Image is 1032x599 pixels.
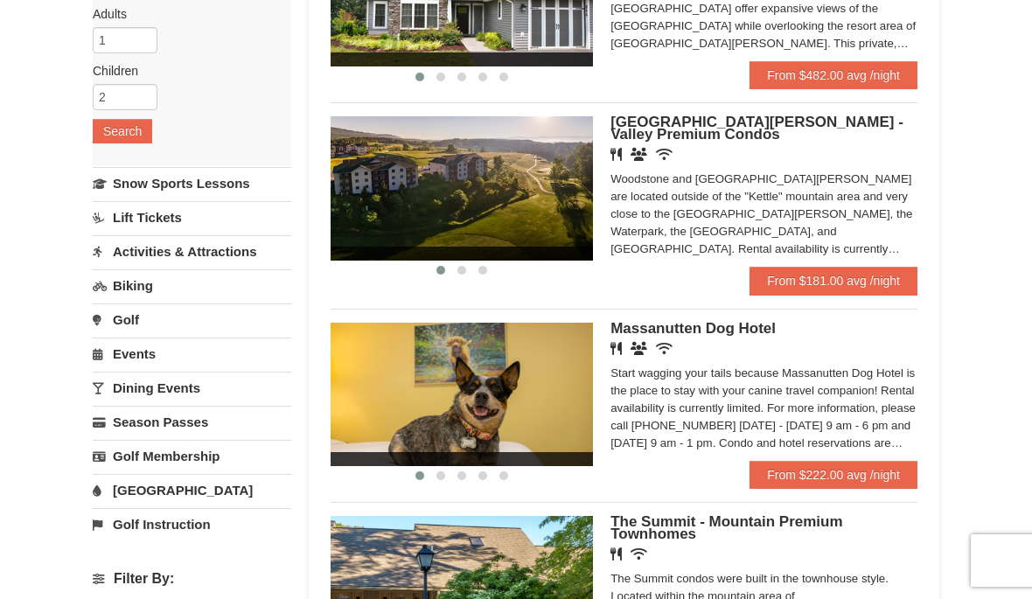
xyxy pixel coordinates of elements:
a: Golf [93,303,291,336]
a: [GEOGRAPHIC_DATA] [93,474,291,506]
button: Search [93,119,152,143]
i: Restaurant [610,148,622,161]
span: Massanutten Dog Hotel [610,320,776,337]
i: Wireless Internet (free) [656,148,673,161]
i: Banquet Facilities [631,148,647,161]
a: Biking [93,269,291,302]
a: Activities & Attractions [93,235,291,268]
a: Golf Instruction [93,508,291,540]
a: Season Passes [93,406,291,438]
a: From $222.00 avg /night [750,461,917,489]
div: Woodstone and [GEOGRAPHIC_DATA][PERSON_NAME] are located outside of the "Kettle" mountain area an... [610,171,917,258]
i: Restaurant [610,342,622,355]
a: Events [93,338,291,370]
i: Restaurant [610,547,622,561]
a: Dining Events [93,372,291,404]
a: From $181.00 avg /night [750,267,917,295]
span: The Summit - Mountain Premium Townhomes [610,513,842,542]
label: Adults [93,5,278,23]
a: Snow Sports Lessons [93,167,291,199]
div: Start wagging your tails because Massanutten Dog Hotel is the place to stay with your canine trav... [610,365,917,452]
a: From $482.00 avg /night [750,61,917,89]
a: Lift Tickets [93,201,291,233]
label: Children [93,62,278,80]
a: Golf Membership [93,440,291,472]
i: Wireless Internet (free) [631,547,647,561]
i: Banquet Facilities [631,342,647,355]
span: [GEOGRAPHIC_DATA][PERSON_NAME] - Valley Premium Condos [610,114,903,143]
i: Wireless Internet (free) [656,342,673,355]
h4: Filter By: [93,571,291,587]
